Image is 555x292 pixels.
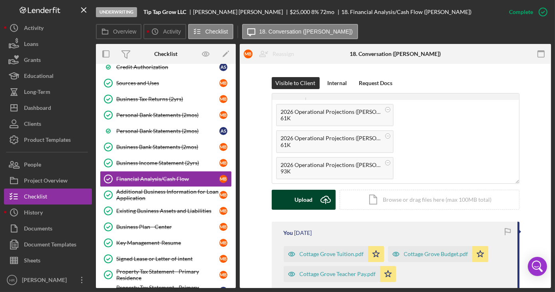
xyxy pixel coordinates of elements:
[100,123,232,139] a: Personal Bank Statements (2mos)AS
[116,268,219,281] div: Property Tax Statement - Primary Residence
[276,77,316,89] div: Visible to Client
[24,68,54,86] div: Educational
[259,28,353,35] label: 18. Conversation ([PERSON_NAME])
[281,109,381,115] div: 2026 Operational Projections ([PERSON_NAME]) - Center Budget.pdf
[116,112,219,118] div: Personal Bank Statements (2mos)
[404,251,468,257] div: Cottage Grove Budget.pdf
[4,36,92,52] button: Loans
[163,28,181,35] label: Activity
[100,75,232,91] a: Sources and UsesMB
[320,9,334,15] div: 72 mo
[300,271,376,277] div: Cottage Grove Teacher Pay.pdf
[242,24,358,39] button: 18. Conversation ([PERSON_NAME])
[100,91,232,107] a: Business Tax Returns (2yrs)MB
[116,144,219,150] div: Business Bank Statements (2mos)
[281,135,381,141] div: 2026 Operational Projections ([PERSON_NAME]) - Monthly Teacher Pay by Class.pdf
[272,190,336,210] button: Upload
[284,266,396,282] button: Cottage Grove Teacher Pay.pdf
[4,220,92,236] button: Documents
[284,230,293,236] div: You
[205,28,228,35] label: Checklist
[4,84,92,100] button: Long-Term
[388,246,488,262] button: Cottage Grove Budget.pdf
[219,271,227,279] div: M B
[4,68,92,84] button: Educational
[100,235,232,251] a: Key Management-ResumeMB
[24,116,41,134] div: Clients
[350,51,441,57] div: 18. Conversation ([PERSON_NAME])
[4,272,92,288] button: HR[PERSON_NAME]
[100,203,232,219] a: Existing Business Assets and LiabilitiesMB
[24,100,51,118] div: Dashboard
[188,24,233,39] button: Checklist
[281,168,381,175] div: 93K
[24,220,52,238] div: Documents
[24,189,47,207] div: Checklist
[281,142,381,148] div: 61K
[219,191,227,199] div: M B
[116,64,219,70] div: Credit Authorization
[100,187,232,203] a: Additional Business Information for Loan ApplicationMB
[24,20,44,38] div: Activity
[193,9,290,15] div: [PERSON_NAME] [PERSON_NAME]
[4,205,92,220] button: History
[100,251,232,267] a: Signed Lease or Letter of intentMB
[219,207,227,215] div: M B
[100,107,232,123] a: Personal Bank Statements (2mos)MB
[4,20,92,36] button: Activity
[116,189,219,201] div: Additional Business Information for Loan Application
[290,8,310,15] span: $25,000
[359,77,393,89] div: Request Docs
[4,189,92,205] button: Checklist
[24,84,50,102] div: Long-Term
[311,9,319,15] div: 8 %
[240,46,302,62] button: MBReassign
[4,157,92,173] button: People
[9,278,15,282] text: HR
[4,173,92,189] button: Project Overview
[328,77,347,89] div: Internal
[509,4,533,20] div: Complete
[355,77,397,89] button: Request Docs
[113,28,136,35] label: Overview
[100,59,232,75] a: Credit AuthorizationAS
[341,9,471,15] div: 18. Financial Analysis/Cash Flow ([PERSON_NAME])
[4,100,92,116] button: Dashboard
[4,236,92,252] button: Document Templates
[100,139,232,155] a: Business Bank Statements (2mos)MB
[272,77,320,89] button: Visible to Client
[219,223,227,231] div: M B
[116,224,219,230] div: Business Plan - Center
[24,52,41,70] div: Grants
[24,173,68,191] div: Project Overview
[143,9,186,15] b: Tip Tap Grow LLC
[244,50,253,58] div: M B
[96,7,137,17] div: Underwriting
[219,239,227,247] div: M B
[116,160,219,166] div: Business Income Statement (2yrs)
[24,132,71,150] div: Product Templates
[24,157,41,175] div: People
[219,255,227,263] div: M B
[300,251,364,257] div: Cottage Grove Tuition.pdf
[96,24,141,39] button: Overview
[116,128,219,134] div: Personal Bank Statements (2mos)
[294,230,312,236] time: 2025-09-29 20:43
[4,52,92,68] a: Grants
[273,46,294,62] div: Reassign
[4,252,92,268] button: Sheets
[294,190,312,210] div: Upload
[116,240,219,246] div: Key Management-Resume
[24,205,43,222] div: History
[4,116,92,132] button: Clients
[219,111,227,119] div: M B
[324,77,351,89] button: Internal
[4,132,92,148] a: Product Templates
